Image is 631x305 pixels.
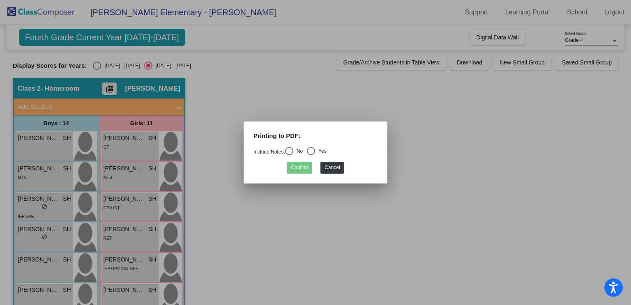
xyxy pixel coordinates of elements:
button: Confirm [287,162,312,174]
a: Include Notes: [253,149,285,155]
button: Cancel [320,162,344,174]
mat-radio-group: Select an option [253,149,327,155]
div: Yes [315,147,327,155]
div: No [293,147,303,155]
label: Printing to PDF: [253,131,300,141]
